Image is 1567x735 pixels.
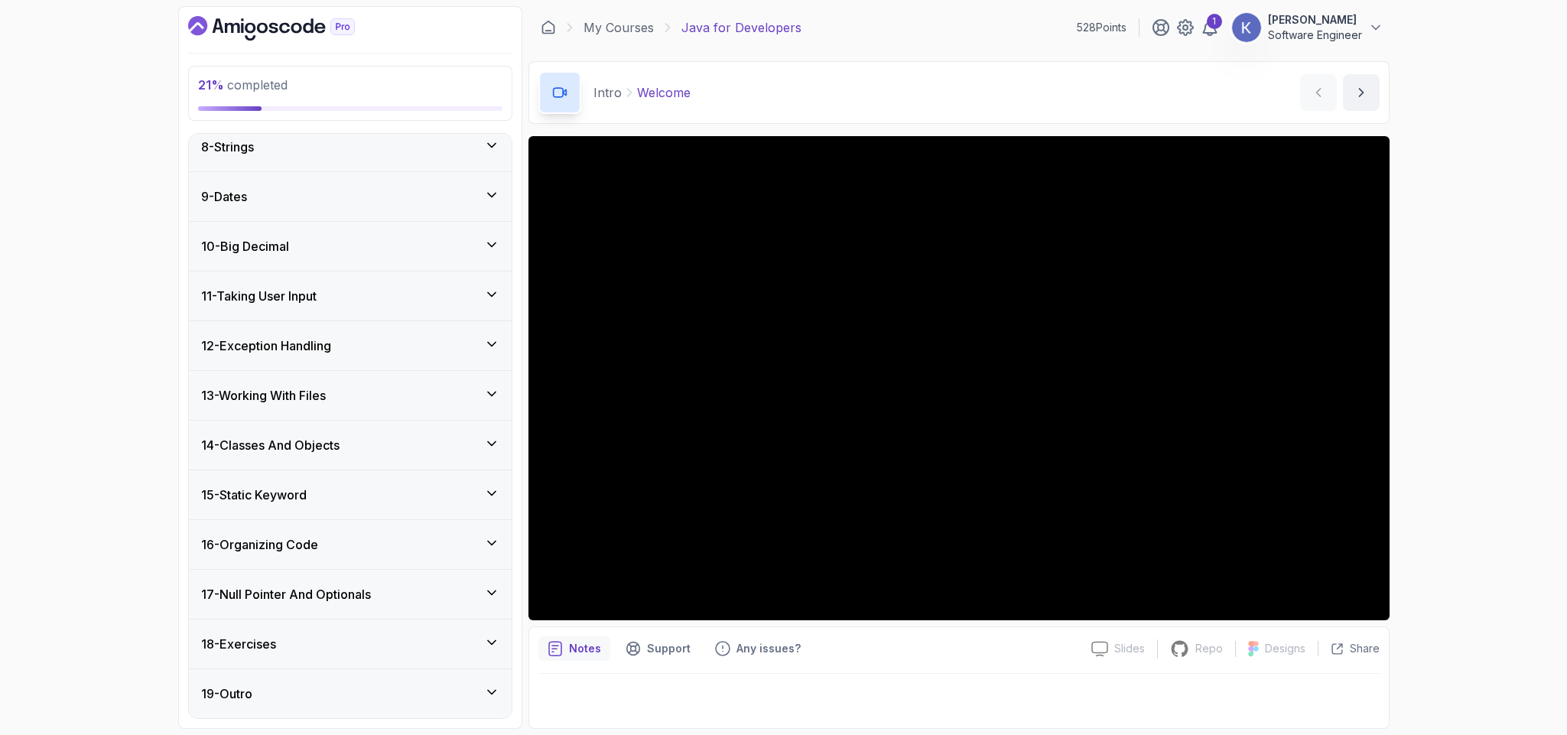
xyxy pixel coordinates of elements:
[201,138,254,156] h3: 8 - Strings
[1195,641,1223,656] p: Repo
[1350,641,1380,656] p: Share
[681,18,801,37] p: Java for Developers
[189,620,512,668] button: 18-Exercises
[189,321,512,370] button: 12-Exception Handling
[647,641,691,656] p: Support
[189,222,512,271] button: 10-Big Decimal
[201,685,252,703] h3: 19 - Outro
[201,486,307,504] h3: 15 - Static Keyword
[616,636,700,661] button: Support button
[201,187,247,206] h3: 9 - Dates
[1343,74,1380,111] button: next content
[1300,74,1337,111] button: previous content
[706,636,810,661] button: Feedback button
[198,77,224,93] span: 21 %
[1114,641,1145,656] p: Slides
[541,20,556,35] a: Dashboard
[201,535,318,554] h3: 16 - Organizing Code
[189,122,512,171] button: 8-Strings
[201,585,371,603] h3: 17 - Null Pointer And Optionals
[1231,12,1383,43] button: user profile image[PERSON_NAME]Software Engineer
[528,136,1390,620] iframe: 1 - Hi
[538,636,610,661] button: notes button
[1318,641,1380,656] button: Share
[189,470,512,519] button: 15-Static Keyword
[593,83,622,102] p: Intro
[569,641,601,656] p: Notes
[1268,12,1362,28] p: [PERSON_NAME]
[1201,18,1219,37] a: 1
[584,18,654,37] a: My Courses
[189,570,512,619] button: 17-Null Pointer And Optionals
[189,371,512,420] button: 13-Working With Files
[189,669,512,718] button: 19-Outro
[201,436,340,454] h3: 14 - Classes And Objects
[189,272,512,320] button: 11-Taking User Input
[201,386,326,405] h3: 13 - Working With Files
[189,172,512,221] button: 9-Dates
[736,641,801,656] p: Any issues?
[1265,641,1305,656] p: Designs
[201,237,289,255] h3: 10 - Big Decimal
[637,83,691,102] p: Welcome
[201,287,317,305] h3: 11 - Taking User Input
[1077,20,1126,35] p: 528 Points
[1232,13,1261,42] img: user profile image
[198,77,288,93] span: completed
[189,520,512,569] button: 16-Organizing Code
[1268,28,1362,43] p: Software Engineer
[201,635,276,653] h3: 18 - Exercises
[188,16,390,41] a: Dashboard
[1207,14,1222,29] div: 1
[189,421,512,470] button: 14-Classes And Objects
[201,337,331,355] h3: 12 - Exception Handling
